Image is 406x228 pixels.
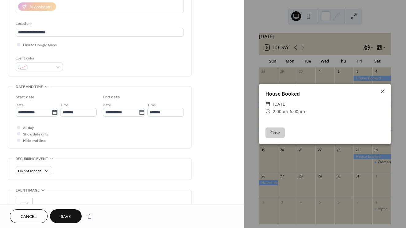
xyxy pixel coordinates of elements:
span: 2:00pm [273,108,288,114]
div: Location [16,21,183,27]
div: End date [103,94,120,101]
span: Date [103,102,111,108]
div: House Booked [259,90,391,97]
span: Time [147,102,156,108]
span: Date [16,102,24,108]
button: Save [50,209,82,223]
button: Close [265,127,285,138]
span: Recurring event [16,156,48,162]
span: Cancel [21,214,37,220]
span: Event image [16,187,40,194]
span: Do not repeat [18,168,41,175]
div: ​ [265,108,270,115]
span: Date and time [16,84,43,90]
span: Time [60,102,69,108]
span: Link to Google Maps [23,42,57,48]
div: ; [16,198,33,215]
span: Hide end time [23,138,46,144]
button: Cancel [10,209,48,223]
span: - [288,108,290,114]
span: Save [61,214,71,220]
div: Event color [16,55,62,62]
span: All day [23,125,34,131]
span: [DATE] [273,101,287,108]
div: ​ [265,101,270,108]
span: 6:00pm [290,108,305,114]
span: Show date only [23,131,48,138]
div: Start date [16,94,35,101]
